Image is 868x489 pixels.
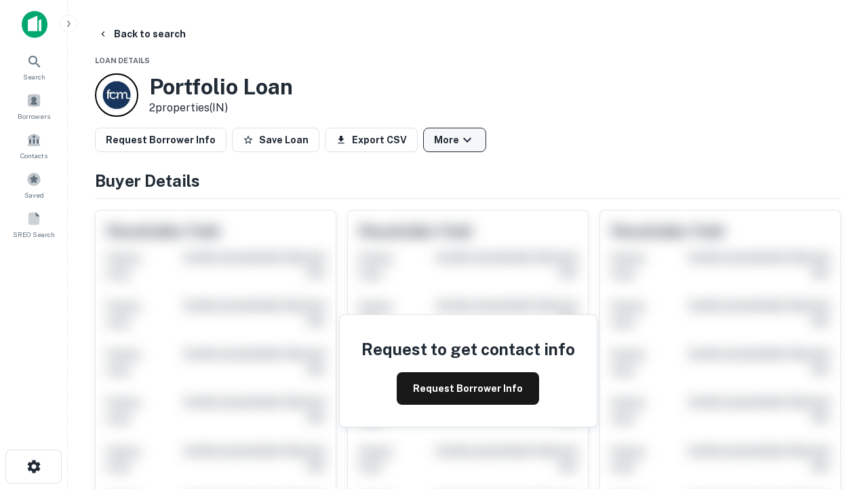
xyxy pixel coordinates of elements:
[23,71,45,82] span: Search
[95,168,841,193] h4: Buyer Details
[95,128,226,152] button: Request Borrower Info
[4,48,64,85] a: Search
[397,372,539,405] button: Request Borrower Info
[18,111,50,122] span: Borrowers
[13,229,55,240] span: SREO Search
[149,100,293,116] p: 2 properties (IN)
[4,127,64,164] a: Contacts
[4,88,64,124] a: Borrowers
[423,128,486,152] button: More
[4,206,64,242] a: SREO Search
[92,22,191,46] button: Back to search
[95,56,150,65] span: Loan Details
[232,128,319,152] button: Save Loan
[325,128,418,152] button: Export CSV
[22,11,47,38] img: capitalize-icon.png
[149,74,293,100] h3: Portfolio Loan
[20,150,47,161] span: Contacts
[800,337,868,402] iframe: Chat Widget
[361,337,575,361] h4: Request to get contact info
[4,166,64,203] a: Saved
[24,189,44,200] span: Saved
